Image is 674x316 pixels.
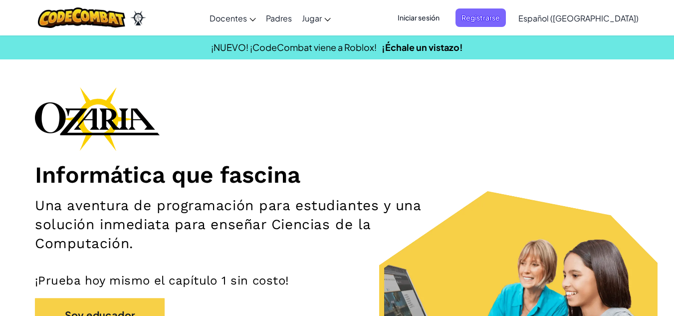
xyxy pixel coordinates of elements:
font: Jugar [302,13,322,23]
font: Español ([GEOGRAPHIC_DATA]) [518,13,639,23]
button: Iniciar sesión [392,8,446,27]
font: Padres [266,13,292,23]
a: Padres [261,4,297,31]
font: Registrarse [461,13,500,22]
font: Iniciar sesión [398,13,440,22]
font: Docentes [210,13,247,23]
a: Español ([GEOGRAPHIC_DATA]) [513,4,644,31]
img: Logotipo de la marca Ozaria [35,87,160,151]
a: Docentes [205,4,261,31]
a: Jugar [297,4,336,31]
font: ¡NUEVO! ¡CodeCombat viene a Roblox! [211,41,377,53]
button: Registrarse [455,8,506,27]
font: Informática que fascina [35,161,300,188]
a: ¡Échale un vistazo! [382,41,463,53]
img: Logotipo de CodeCombat [38,7,125,28]
font: Una aventura de programación para estudiantes y una solución inmediata para enseñar Ciencias de l... [35,197,421,252]
img: Ozaria [130,10,146,25]
font: ¡Prueba hoy mismo el capítulo 1 sin costo! [35,274,289,288]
